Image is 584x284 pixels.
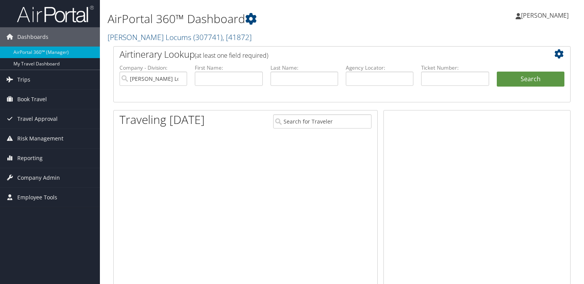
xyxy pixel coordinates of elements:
span: (at least one field required) [195,51,268,60]
span: Book Travel [17,90,47,109]
span: ( 307741 ) [193,32,222,42]
button: Search [497,72,564,87]
label: Company - Division: [119,64,187,72]
label: Agency Locator: [346,64,413,72]
span: [PERSON_NAME] [521,11,569,20]
h2: Airtinerary Lookup [119,48,526,61]
span: Risk Management [17,129,63,148]
img: airportal-logo.png [17,5,94,23]
span: Trips [17,70,30,89]
input: Search for Traveler [273,114,372,129]
span: Employee Tools [17,188,57,207]
h1: AirPortal 360™ Dashboard [108,11,420,27]
span: , [ 41872 ] [222,32,252,42]
span: Dashboards [17,27,48,47]
label: Ticket Number: [421,64,489,72]
span: Travel Approval [17,109,58,129]
a: [PERSON_NAME] Locums [108,32,252,42]
span: Company Admin [17,168,60,187]
label: First Name: [195,64,262,72]
h1: Traveling [DATE] [119,112,205,128]
span: Reporting [17,149,43,168]
a: [PERSON_NAME] [516,4,576,27]
label: Last Name: [270,64,338,72]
